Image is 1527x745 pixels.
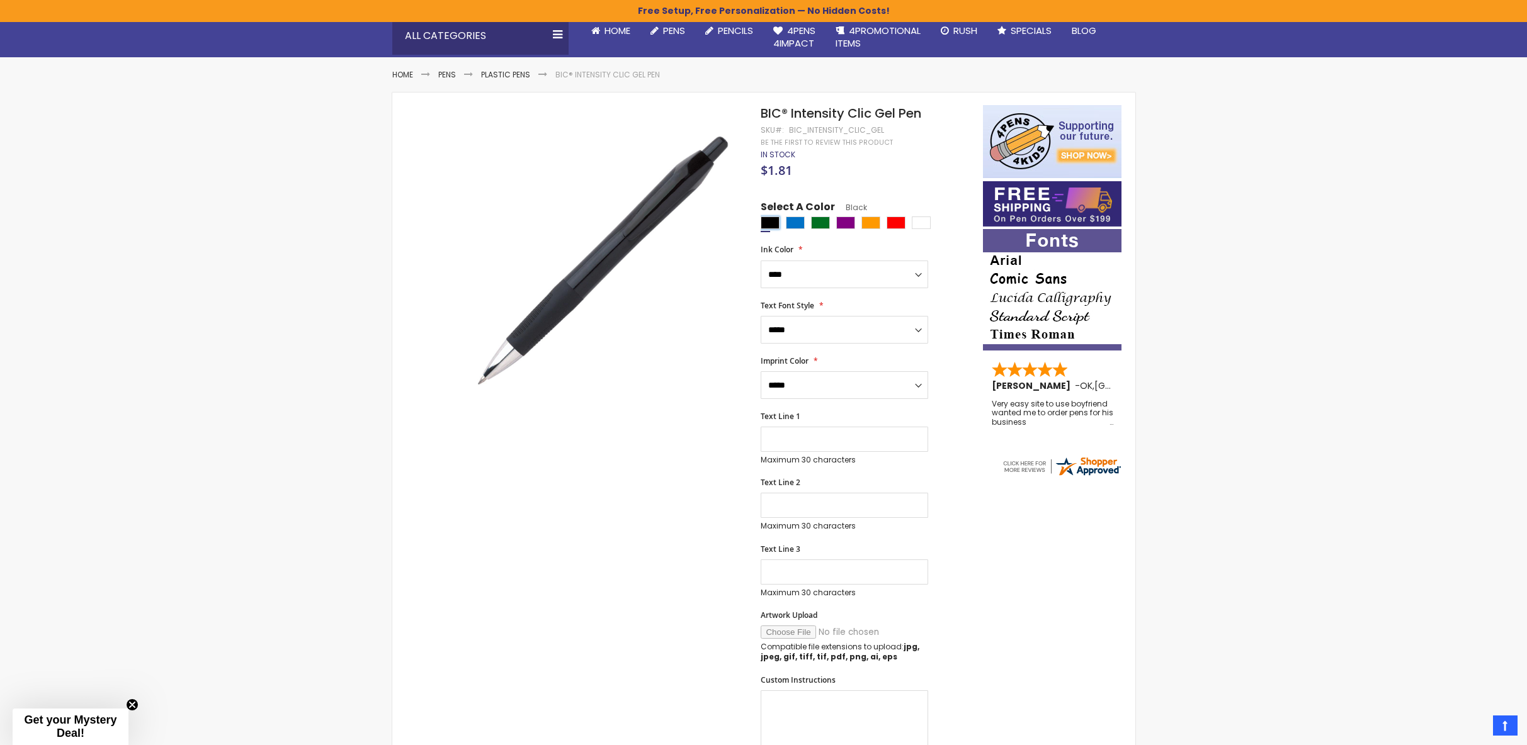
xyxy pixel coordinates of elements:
[761,411,800,422] span: Text Line 1
[836,216,855,229] div: Purple
[605,24,630,37] span: Home
[761,588,928,598] p: Maximum 30 characters
[695,17,763,45] a: Pencils
[761,216,780,229] div: Black
[1072,24,1096,37] span: Blog
[581,17,640,45] a: Home
[1001,469,1122,480] a: 4pens.com certificate URL
[1011,24,1052,37] span: Specials
[887,216,905,229] div: Red
[789,125,884,135] div: bic_intensity_clic_gel
[761,455,928,465] p: Maximum 30 characters
[718,24,753,37] span: Pencils
[983,229,1121,350] img: font-personalization-examples
[836,24,921,50] span: 4PROMOTIONAL ITEMS
[761,521,928,531] p: Maximum 30 characters
[456,123,744,411] img: bic_intensity_clic_side_black_1.jpg
[1080,379,1093,392] span: OK
[438,69,456,80] a: Pens
[761,104,921,122] span: BIC® Intensity Clic Gel Pen
[761,150,795,160] div: Availability
[761,610,817,620] span: Artwork Upload
[761,641,919,662] strong: jpg, jpeg, gif, tiff, tif, pdf, png, ai, eps
[1075,379,1187,392] span: - ,
[786,216,805,229] div: Blue Light
[126,698,139,711] button: Close teaser
[640,17,695,45] a: Pens
[761,675,836,685] span: Custom Instructions
[761,200,835,217] span: Select A Color
[13,709,128,745] div: Get your Mystery Deal!Close teaser
[761,125,784,135] strong: SKU
[861,216,880,229] div: Orange
[983,105,1121,178] img: 4pens 4 kids
[761,300,814,311] span: Text Font Style
[663,24,685,37] span: Pens
[392,17,569,55] div: All Categories
[1094,379,1187,392] span: [GEOGRAPHIC_DATA]
[826,17,931,58] a: 4PROMOTIONALITEMS
[761,477,800,488] span: Text Line 2
[1001,455,1122,478] img: 4pens.com widget logo
[992,379,1075,392] span: [PERSON_NAME]
[761,544,800,554] span: Text Line 3
[761,149,795,160] span: In stock
[811,216,830,229] div: Green
[931,17,987,45] a: Rush
[835,202,867,213] span: Black
[987,17,1062,45] a: Specials
[761,244,793,255] span: Ink Color
[983,181,1121,227] img: Free shipping on orders over $199
[761,162,792,179] span: $1.81
[392,69,413,80] a: Home
[773,24,815,50] span: 4Pens 4impact
[1062,17,1106,45] a: Blog
[24,714,116,739] span: Get your Mystery Deal!
[953,24,977,37] span: Rush
[555,70,660,80] li: BIC® Intensity Clic Gel Pen
[763,17,826,58] a: 4Pens4impact
[481,69,530,80] a: Plastic Pens
[1423,711,1527,745] iframe: Google Customer Reviews
[761,642,928,662] p: Compatible file extensions to upload:
[912,216,931,229] div: White
[761,138,893,147] a: Be the first to review this product
[761,356,809,366] span: Imprint Color
[992,400,1114,427] div: Very easy site to use boyfriend wanted me to order pens for his business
